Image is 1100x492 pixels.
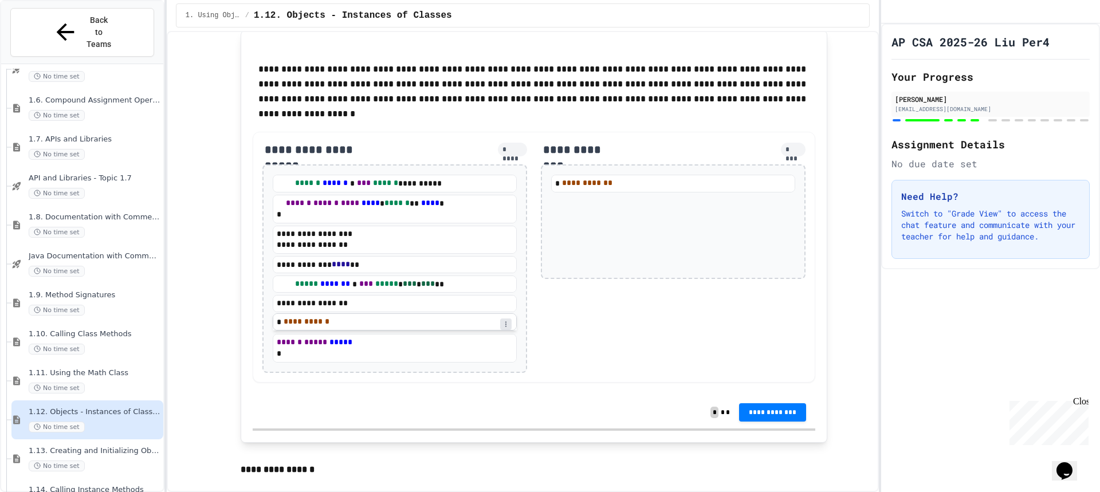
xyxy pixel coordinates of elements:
span: 1.11. Using the Math Class [29,368,161,378]
span: No time set [29,305,85,316]
span: No time set [29,227,85,238]
span: No time set [29,344,85,355]
span: No time set [29,149,85,160]
span: 1.6. Compound Assignment Operators [29,96,161,105]
span: 1.12. Objects - Instances of Classes [29,407,161,417]
span: Back to Teams [85,14,112,50]
span: No time set [29,383,85,393]
span: / [245,11,249,20]
span: No time set [29,422,85,432]
h2: Your Progress [891,69,1090,85]
span: 1. Using Objects and Methods [186,11,241,20]
span: 1.7. APIs and Libraries [29,135,161,144]
p: Switch to "Grade View" to access the chat feature and communicate with your teacher for help and ... [901,208,1080,242]
div: Chat with us now!Close [5,5,79,73]
h1: AP CSA 2025-26 Liu Per4 [891,34,1050,50]
span: Java Documentation with Comments - Topic 1.8 [29,251,161,261]
span: 1.13. Creating and Initializing Objects: Constructors [29,446,161,456]
span: 1.10. Calling Class Methods [29,329,161,339]
span: API and Libraries - Topic 1.7 [29,174,161,183]
div: [PERSON_NAME] [895,94,1086,104]
span: No time set [29,266,85,277]
div: [EMAIL_ADDRESS][DOMAIN_NAME] [895,105,1086,113]
span: No time set [29,188,85,199]
div: No due date set [891,157,1090,171]
button: Back to Teams [10,8,154,57]
span: 1.9. Method Signatures [29,290,161,300]
h3: Need Help? [901,190,1080,203]
span: No time set [29,110,85,121]
h2: Assignment Details [891,136,1090,152]
span: 1.8. Documentation with Comments and Preconditions [29,212,161,222]
span: No time set [29,460,85,471]
iframe: chat widget [1052,446,1089,481]
iframe: chat widget [1005,396,1089,445]
span: No time set [29,71,85,82]
span: 1.12. Objects - Instances of Classes [254,9,452,22]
